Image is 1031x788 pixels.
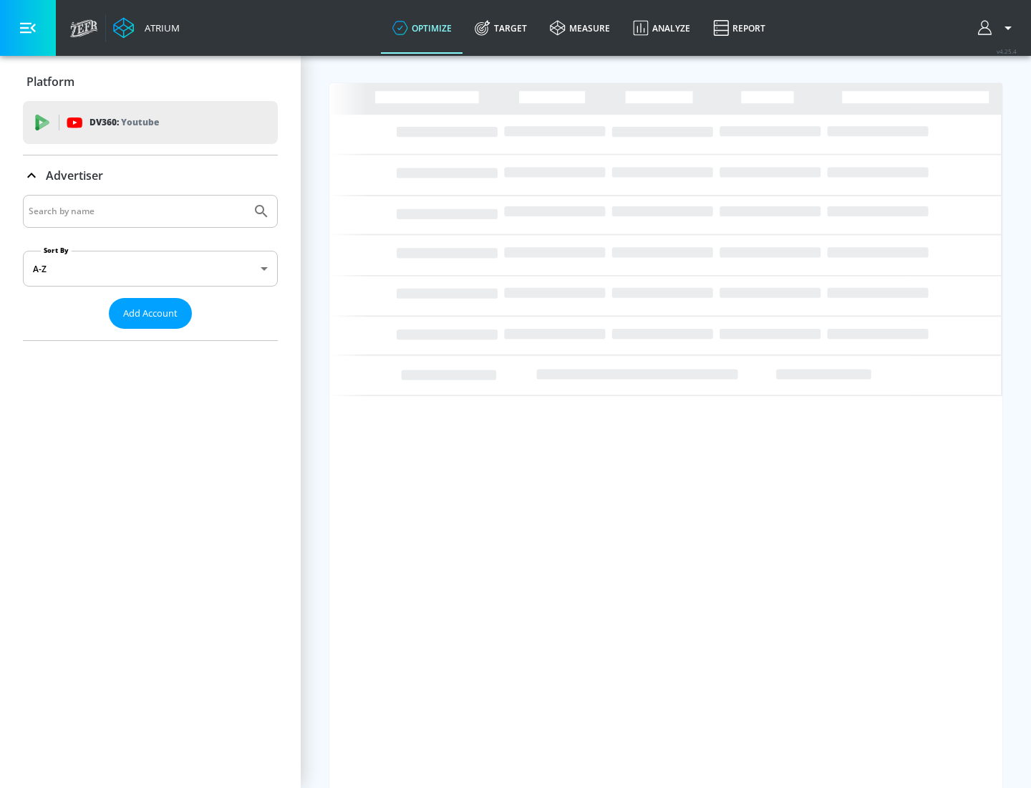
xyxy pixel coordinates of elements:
label: Sort By [41,246,72,255]
p: Advertiser [46,168,103,183]
input: Search by name [29,202,246,221]
a: Analyze [621,2,702,54]
div: A-Z [23,251,278,287]
p: Youtube [121,115,159,130]
div: Platform [23,62,278,102]
a: optimize [381,2,463,54]
p: DV360: [89,115,159,130]
div: Advertiser [23,155,278,196]
nav: list of Advertiser [23,329,278,340]
a: measure [538,2,621,54]
div: Advertiser [23,195,278,340]
div: Atrium [139,21,180,34]
button: Add Account [109,298,192,329]
a: Atrium [113,17,180,39]
a: Target [463,2,538,54]
span: v 4.25.4 [997,47,1017,55]
a: Report [702,2,777,54]
span: Add Account [123,305,178,322]
div: DV360: Youtube [23,101,278,144]
p: Platform [26,74,74,90]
